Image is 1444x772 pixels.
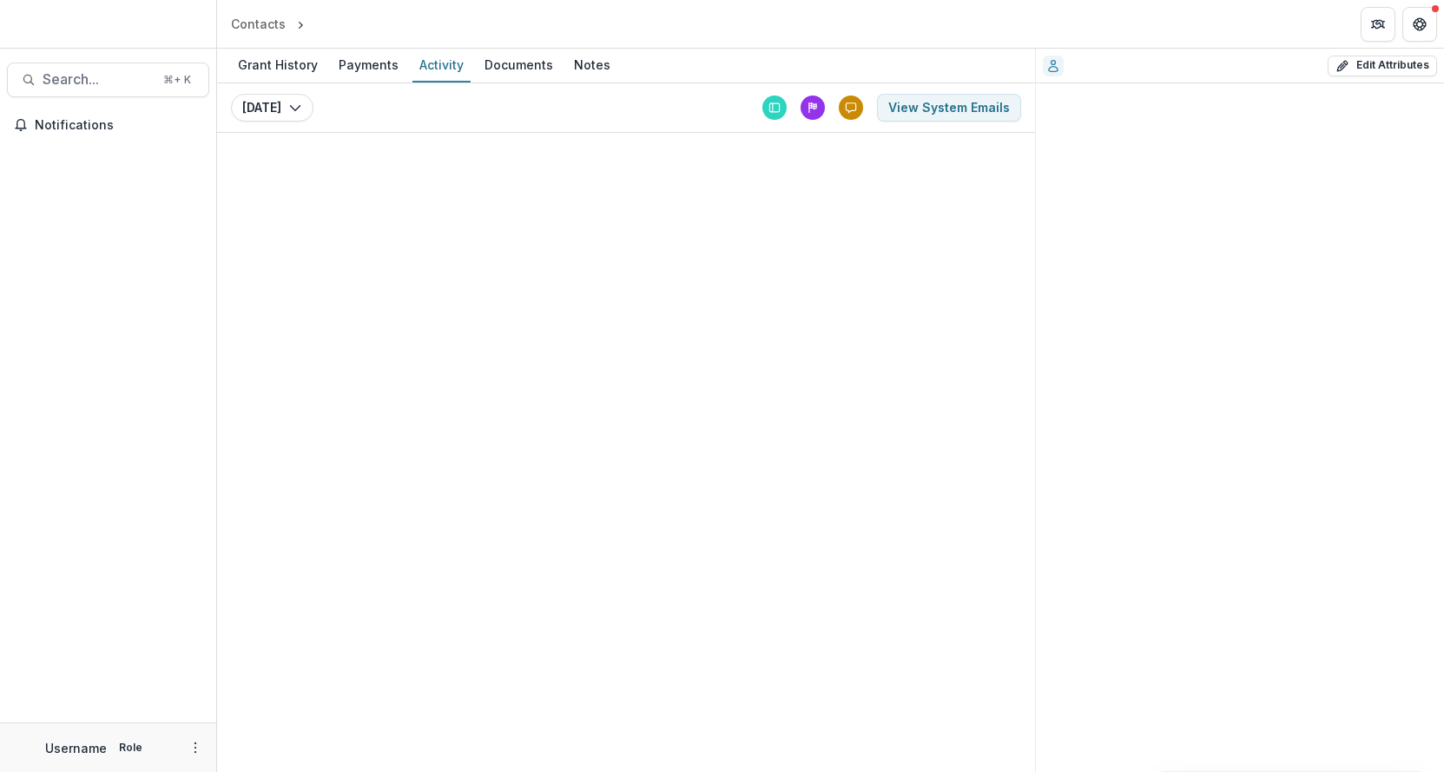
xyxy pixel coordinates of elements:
[231,52,325,77] div: Grant History
[114,740,148,756] p: Role
[160,70,195,89] div: ⌘ + K
[224,11,293,36] a: Contacts
[478,52,560,77] div: Documents
[231,94,313,122] button: [DATE]
[478,49,560,82] a: Documents
[231,49,325,82] a: Grant History
[567,49,617,82] a: Notes
[1361,7,1395,42] button: Partners
[7,63,209,97] button: Search...
[7,111,209,139] button: Notifications
[412,52,471,77] div: Activity
[185,737,206,758] button: More
[412,49,471,82] a: Activity
[35,118,202,133] span: Notifications
[45,739,107,757] p: Username
[43,71,153,88] span: Search...
[1328,56,1437,76] button: Edit Attributes
[877,94,1021,122] button: View System Emails
[567,52,617,77] div: Notes
[224,11,382,36] nav: breadcrumb
[332,52,406,77] div: Payments
[231,15,286,33] div: Contacts
[332,49,406,82] a: Payments
[1402,7,1437,42] button: Get Help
